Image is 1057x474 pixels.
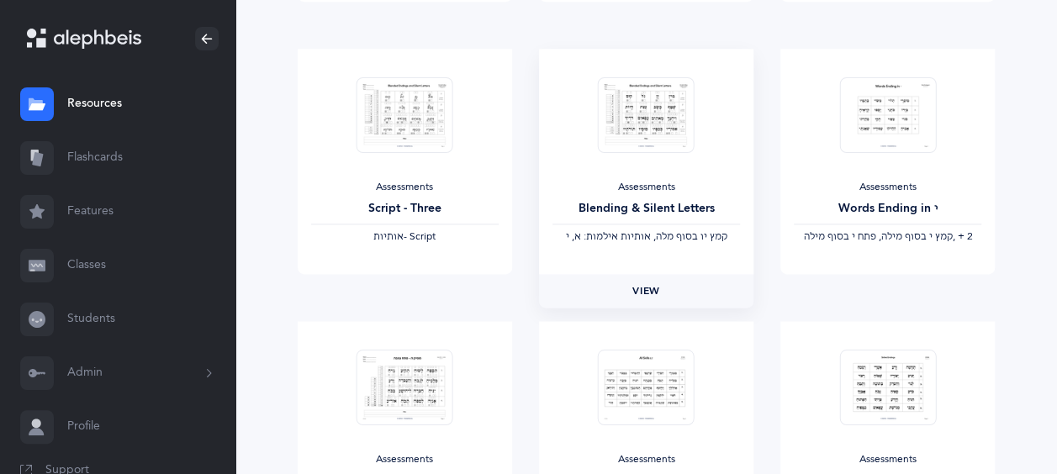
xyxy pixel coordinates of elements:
div: Blending & Silent Letters [552,200,740,218]
img: Test_Form-%D7%A4%D7%AA%D7%97_%D7%92%D7%A0%D7%95%D7%91%D7%94_-_%D7%9E%D7%A4%D7%99%D7%A7_%D7%94_thu... [357,349,453,425]
div: Assessments [794,181,981,194]
div: Assessments [794,453,981,466]
img: Test_Form_-_All_Skills_L2_%28A%29_thumbnail_1704345173.png [598,349,695,425]
div: - Script [311,230,499,244]
span: View [632,283,659,298]
div: Assessments [552,453,740,466]
div: Words Ending in י [794,200,981,218]
div: ‪, + 2‬ [794,230,981,244]
span: ‫קמץ י בסוף מילה, פתח י בסוף מילה‬ [803,230,952,242]
div: Assessments [311,453,499,466]
div: Assessments [552,181,740,194]
img: Test_Form_-_Blended_Endings_and_Silent_Letters_thumbnail_1703555235.png [598,76,695,153]
img: Skilled_Endings_L2_%28A%29__Longer_thumbnail_1704345246.png [839,349,936,425]
div: Assessments [311,181,499,194]
img: Test_Form_-_Blended_Endings_and_Silent_Letters-_Script_thumbnail_1703785830.png [357,76,453,153]
a: View [539,274,753,308]
img: Test_Form_-_Words_Ending_in_Yud_thumbnail_1683462364.png [839,76,936,153]
span: ‫אותיות‬ [373,230,404,242]
span: ‫קמץ יו בסוף מלה, אותיות אילמות: א, י‬ [565,230,727,242]
div: Script - Three [311,200,499,218]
